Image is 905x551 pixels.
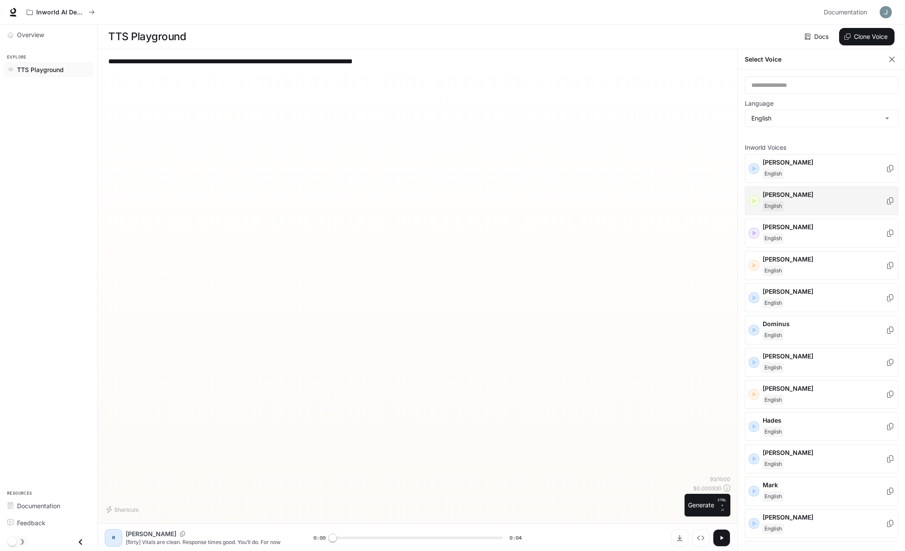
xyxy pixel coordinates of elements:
[803,28,832,45] a: Docs
[839,28,895,45] button: Clone Voice
[763,255,886,264] p: [PERSON_NAME]
[745,100,774,107] p: Language
[17,501,60,510] span: Documentation
[685,494,730,517] button: GenerateCTRL +⏎
[36,9,85,16] p: Inworld AI Demos
[126,538,292,546] p: [flirty] Vitals are clean. Response times good. You’ll do. For now
[763,330,784,341] span: English
[3,27,94,42] a: Overview
[886,262,895,269] button: Copy Voice ID
[886,165,895,172] button: Copy Voice ID
[763,320,886,328] p: Dominus
[107,531,120,545] div: R
[710,475,730,483] p: 93 / 1000
[763,384,886,393] p: [PERSON_NAME]
[745,110,898,127] div: English
[886,391,895,398] button: Copy Voice ID
[763,158,886,167] p: [PERSON_NAME]
[71,533,90,551] button: Close drawer
[824,7,867,18] span: Documentation
[763,481,886,489] p: Mark
[3,515,94,530] a: Feedback
[745,145,898,151] p: Inworld Voices
[176,531,189,537] button: Copy Voice ID
[693,485,722,492] p: $ 0.000930
[763,265,784,276] span: English
[17,65,64,74] span: TTS Playground
[820,3,874,21] a: Documentation
[23,3,99,21] button: All workspaces
[763,233,784,244] span: English
[886,294,895,301] button: Copy Voice ID
[763,201,784,211] span: English
[763,459,784,469] span: English
[886,520,895,527] button: Copy Voice ID
[886,327,895,334] button: Copy Voice ID
[126,530,176,538] p: [PERSON_NAME]
[763,169,784,179] span: English
[17,518,45,527] span: Feedback
[763,448,886,457] p: [PERSON_NAME]
[763,395,784,405] span: English
[763,523,784,534] span: English
[17,30,44,39] span: Overview
[313,534,326,542] span: 0:00
[105,503,142,517] button: Shortcuts
[718,497,727,508] p: CTRL +
[763,287,886,296] p: [PERSON_NAME]
[763,190,886,199] p: [PERSON_NAME]
[509,534,522,542] span: 0:04
[886,488,895,495] button: Copy Voice ID
[886,197,895,204] button: Copy Voice ID
[3,62,94,77] a: TTS Playground
[763,223,886,231] p: [PERSON_NAME]
[886,423,895,430] button: Copy Voice ID
[886,230,895,237] button: Copy Voice ID
[8,537,17,546] span: Dark mode toggle
[877,3,895,21] button: User avatar
[763,513,886,522] p: [PERSON_NAME]
[718,497,727,513] p: ⏎
[671,529,688,547] button: Download audio
[692,529,709,547] button: Inspect
[763,491,784,502] span: English
[886,455,895,462] button: Copy Voice ID
[763,427,784,437] span: English
[3,498,94,513] a: Documentation
[763,352,886,361] p: [PERSON_NAME]
[108,28,186,45] h1: TTS Playground
[763,298,784,308] span: English
[880,6,892,18] img: User avatar
[886,359,895,366] button: Copy Voice ID
[763,362,784,373] span: English
[763,416,886,425] p: Hades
